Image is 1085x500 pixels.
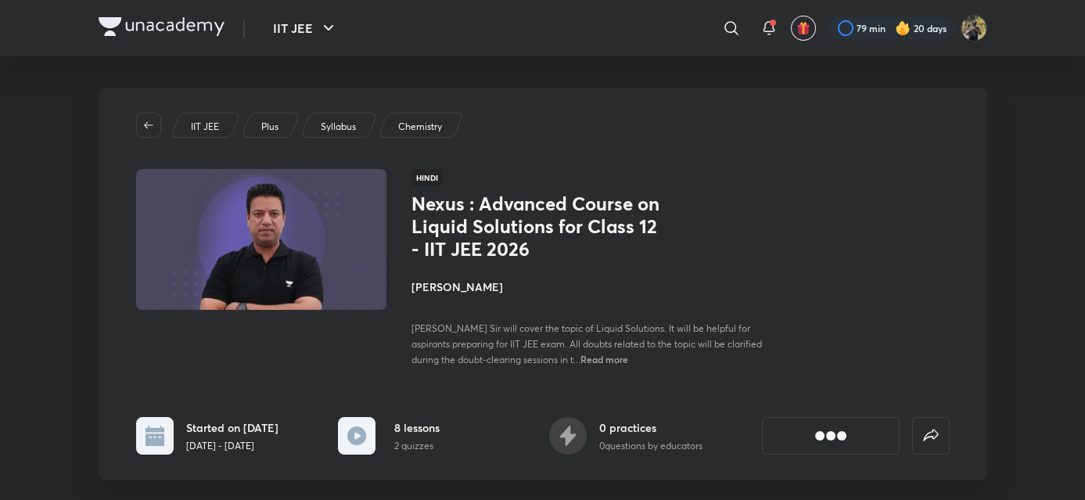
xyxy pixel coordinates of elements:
[411,169,443,186] span: Hindi
[394,419,440,436] h6: 8 lessons
[264,13,347,44] button: IIT JEE
[912,417,950,455] button: false
[99,17,225,40] a: Company Logo
[258,120,281,134] a: Plus
[318,120,358,134] a: Syllabus
[599,439,702,453] p: 0 questions by educators
[188,120,221,134] a: IIT JEE
[961,15,987,41] img: KRISH JINDAL
[762,417,900,455] button: [object Object]
[133,167,388,311] img: Thumbnail
[395,120,444,134] a: Chemistry
[321,120,356,134] p: Syllabus
[99,17,225,36] img: Company Logo
[411,192,667,260] h1: Nexus : Advanced Course on Liquid Solutions for Class 12 - IIT JEE 2026
[796,21,810,35] img: avatar
[261,120,278,134] p: Plus
[895,20,911,36] img: streak
[186,439,278,453] p: [DATE] - [DATE]
[186,419,278,436] h6: Started on [DATE]
[411,279,762,295] h4: [PERSON_NAME]
[411,322,762,365] span: [PERSON_NAME] Sir will cover the topic of Liquid Solutions. It will be helpful for aspirants prep...
[398,120,442,134] p: Chemistry
[191,120,219,134] p: IIT JEE
[394,439,440,453] p: 2 quizzes
[599,419,702,436] h6: 0 practices
[791,16,816,41] button: avatar
[580,353,628,365] span: Read more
